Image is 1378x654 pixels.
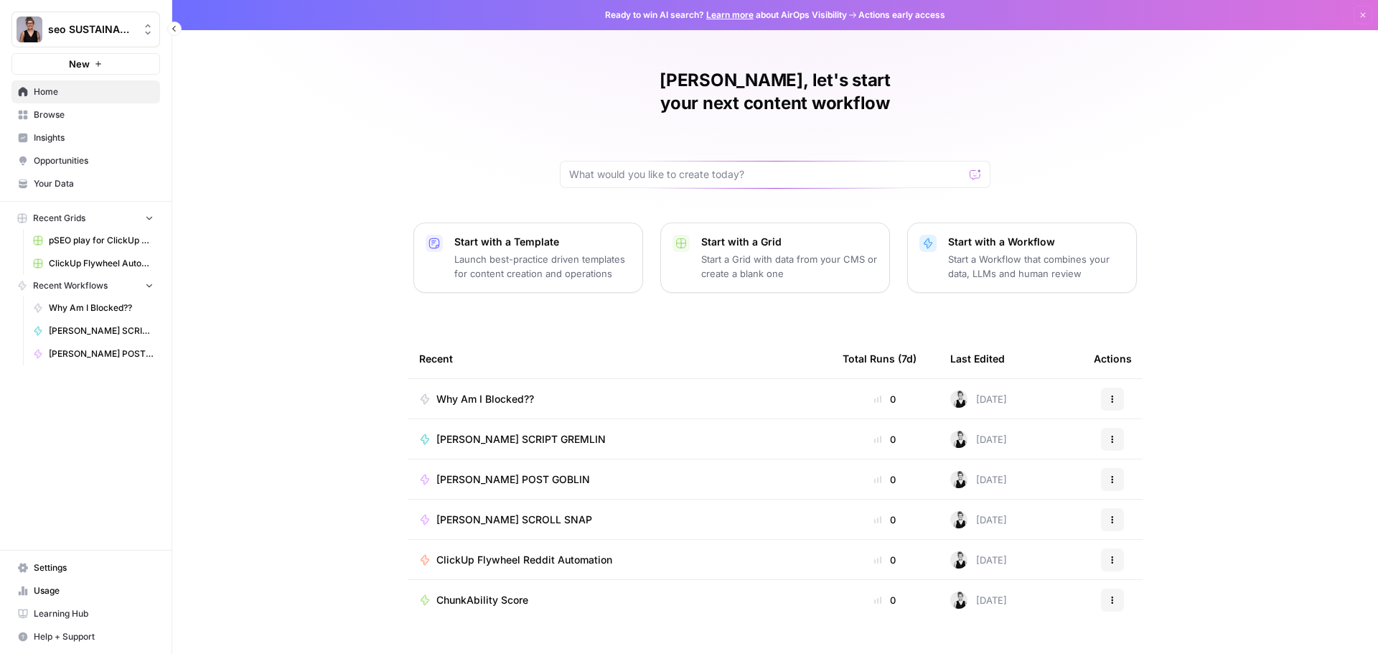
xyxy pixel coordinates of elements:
img: h8l4ltxike1rxd1o33hfkolo5n5x [950,592,967,609]
button: Recent Workflows [11,275,160,296]
a: Learning Hub [11,602,160,625]
div: 0 [843,553,927,567]
div: [DATE] [950,511,1007,528]
span: Settings [34,561,154,574]
img: h8l4ltxike1rxd1o33hfkolo5n5x [950,391,967,408]
a: Browse [11,103,160,126]
a: [PERSON_NAME] SCRIPT GREMLIN [27,319,160,342]
span: Learning Hub [34,607,154,620]
a: [PERSON_NAME] POST GOBLIN [27,342,160,365]
a: Home [11,80,160,103]
span: ClickUp Flywheel Automation Grid for Reddit [49,257,154,270]
span: Recent Workflows [33,279,108,292]
span: ChunkAbility Score [436,593,528,607]
span: New [69,57,90,71]
button: Workspace: seo SUSTAINABLE [11,11,160,47]
img: seo SUSTAINABLE Logo [17,17,42,42]
span: Your Data [34,177,154,190]
a: Usage [11,579,160,602]
a: [PERSON_NAME] POST GOBLIN [419,472,820,487]
a: Why Am I Blocked?? [27,296,160,319]
img: h8l4ltxike1rxd1o33hfkolo5n5x [950,471,967,488]
div: [DATE] [950,471,1007,488]
button: New [11,53,160,75]
a: ClickUp Flywheel Reddit Automation [419,553,820,567]
button: Recent Grids [11,207,160,229]
span: [PERSON_NAME] SCRIPT GREMLIN [49,324,154,337]
a: [PERSON_NAME] SCRIPT GREMLIN [419,432,820,447]
a: Insights [11,126,160,149]
img: h8l4ltxike1rxd1o33hfkolo5n5x [950,551,967,569]
button: Help + Support [11,625,160,648]
span: ClickUp Flywheel Reddit Automation [436,553,612,567]
a: ClickUp Flywheel Automation Grid for Reddit [27,252,160,275]
a: [PERSON_NAME] SCROLL SNAP [419,513,820,527]
div: 0 [843,593,927,607]
div: Last Edited [950,339,1005,378]
span: Why Am I Blocked?? [49,302,154,314]
span: Insights [34,131,154,144]
span: seo SUSTAINABLE [48,22,135,37]
span: Usage [34,584,154,597]
span: [PERSON_NAME] SCRIPT GREMLIN [436,432,606,447]
a: Why Am I Blocked?? [419,392,820,406]
span: [PERSON_NAME] POST GOBLIN [436,472,590,487]
div: [DATE] [950,592,1007,609]
div: Recent [419,339,820,378]
div: 0 [843,513,927,527]
span: Opportunities [34,154,154,167]
div: 0 [843,432,927,447]
span: Why Am I Blocked?? [436,392,534,406]
div: [DATE] [950,551,1007,569]
span: Browse [34,108,154,121]
div: 0 [843,392,927,406]
img: h8l4ltxike1rxd1o33hfkolo5n5x [950,511,967,528]
a: Settings [11,556,160,579]
a: pSEO play for ClickUp Grid [27,229,160,252]
a: Your Data [11,172,160,195]
div: [DATE] [950,391,1007,408]
a: ChunkAbility Score [419,593,820,607]
a: Opportunities [11,149,160,172]
span: [PERSON_NAME] SCROLL SNAP [436,513,592,527]
span: [PERSON_NAME] POST GOBLIN [49,347,154,360]
img: h8l4ltxike1rxd1o33hfkolo5n5x [950,431,967,448]
div: Actions [1094,339,1132,378]
span: pSEO play for ClickUp Grid [49,234,154,247]
div: Total Runs (7d) [843,339,917,378]
div: [DATE] [950,431,1007,448]
span: Recent Grids [33,212,85,225]
div: 0 [843,472,927,487]
span: Help + Support [34,630,154,643]
span: Home [34,85,154,98]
